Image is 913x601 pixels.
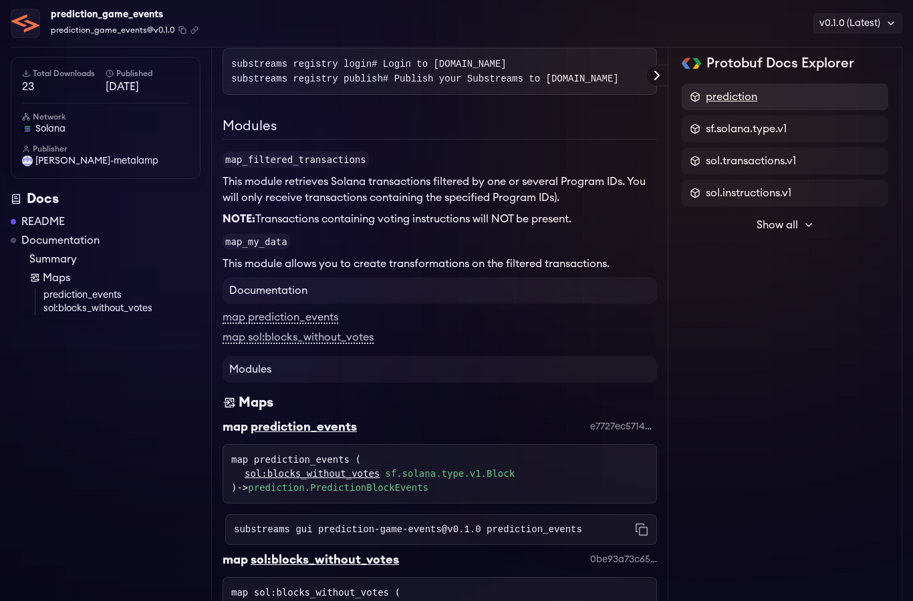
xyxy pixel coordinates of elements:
[223,234,290,250] code: map_my_data
[248,482,428,493] a: prediction.PredictionBlockEvents
[239,393,273,412] div: Maps
[590,420,657,433] div: e7727ec5714d0f549305984013423dbca9bee9ed
[21,232,100,248] a: Documentation
[231,59,507,69] span: substreams registry login
[251,550,399,569] div: sol:blocks_without_votes
[223,356,657,383] h4: Modules
[223,152,369,168] code: map_filtered_transactions
[22,124,33,134] img: solana
[372,59,507,69] span: # Login to [DOMAIN_NAME]
[223,277,657,304] h4: Documentation
[223,211,657,227] p: Transactions containing voting instructions will NOT be present.
[22,79,106,95] span: 23
[223,417,248,436] div: map
[178,26,186,34] button: Copy package name and version
[35,154,158,168] span: [PERSON_NAME]-metalamp
[21,214,65,230] a: README
[706,121,787,137] span: sf.solana.type.v1
[383,73,619,84] span: # Publish your Substreams to [DOMAIN_NAME]
[22,112,189,122] h6: Network
[706,153,796,169] span: sol.transactions.v1
[635,523,648,536] button: Copy command to clipboard
[223,174,657,206] p: This module retrieves Solana transactions filtered by one or several Program IDs. You will only r...
[231,453,648,495] div: map prediction_events ( )
[223,332,374,344] a: map sol:blocks_without_votes
[51,5,199,24] div: prediction_game_events
[190,26,199,34] button: Copy .spkg link to clipboard
[22,156,33,166] img: User Avatar
[29,270,201,286] a: Maps
[223,312,338,324] a: map prediction_events
[223,116,657,140] h2: Modules
[223,256,657,272] p: This module allows you to create transformations on the filtered transactions.
[106,68,189,79] h6: Published
[251,417,357,436] div: prediction_events
[43,302,201,315] a: sol:blocks_without_votes
[22,154,189,168] a: [PERSON_NAME]-metalamp
[223,214,255,224] strong: NOTE:
[813,13,902,33] div: v0.1.0 (Latest)
[51,24,174,36] span: prediction_game_events@v0.1.0
[706,89,757,105] span: prediction
[223,393,236,412] img: Maps icon
[29,272,40,283] img: Map icon
[22,144,189,154] h6: Publisher
[29,251,201,267] a: Summary
[234,523,582,536] code: substreams gui prediction-game-events@v0.1.0 prediction_events
[706,54,854,73] h2: Protobuf Docs Explorer
[106,79,189,95] span: [DATE]
[245,467,380,481] a: sol:blocks_without_votes
[706,185,791,201] span: sol.instructions.v1
[22,68,106,79] h6: Total Downloads
[43,288,201,302] a: prediction_events
[385,467,515,481] a: sf.solana.type.v1.Block
[231,73,619,84] span: substreams registry publish
[35,122,66,136] span: solana
[682,212,888,238] button: Show all
[11,9,39,37] img: Package Logo
[223,550,248,569] div: map
[22,122,189,136] a: solana
[11,190,201,208] div: Docs
[682,58,701,69] img: Protobuf
[757,217,798,233] span: Show all
[590,553,657,566] div: 0be93a73c65aa8ec2de4b1a47209edeea493ff29
[237,482,428,493] span: ->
